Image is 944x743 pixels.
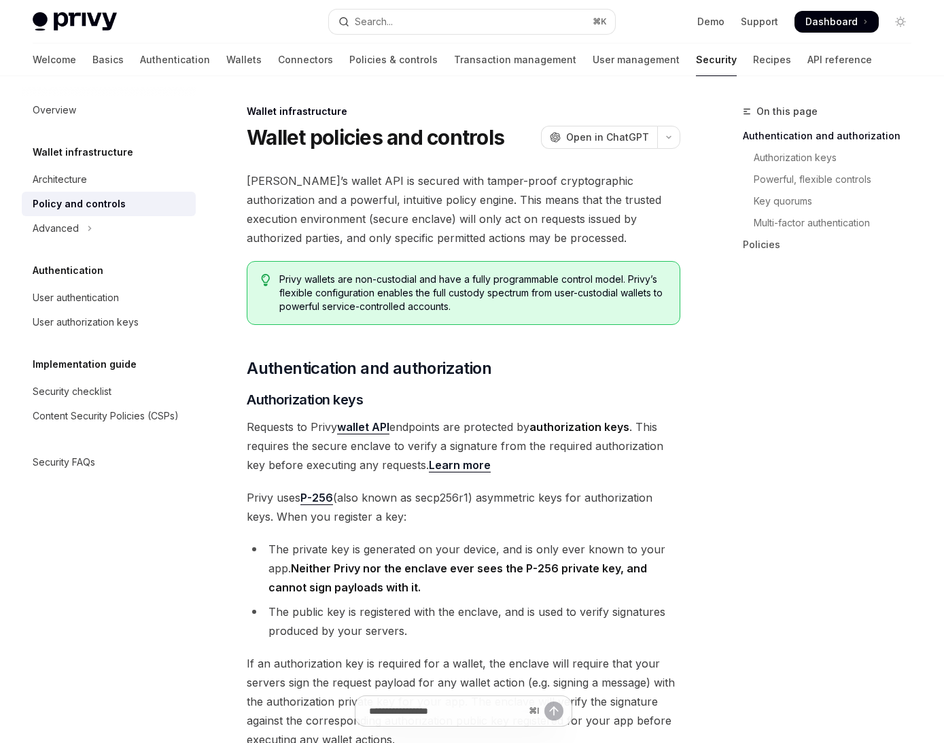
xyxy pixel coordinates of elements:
a: Content Security Policies (CSPs) [22,404,196,428]
a: Architecture [22,167,196,192]
h5: Authentication [33,262,103,279]
a: User authentication [22,286,196,310]
div: Security checklist [33,383,111,400]
button: Toggle dark mode [890,11,911,33]
a: Powerful, flexible controls [743,169,922,190]
a: Wallets [226,44,262,76]
span: Authorization keys [247,390,363,409]
span: Requests to Privy endpoints are protected by . This requires the secure enclave to verify a signa... [247,417,680,474]
a: User authorization keys [22,310,196,334]
span: Privy wallets are non-custodial and have a fully programmable control model. Privy’s flexible con... [279,273,666,313]
a: Dashboard [794,11,879,33]
div: Advanced [33,220,79,237]
a: P-256 [300,491,333,505]
a: User management [593,44,680,76]
h5: Wallet infrastructure [33,144,133,160]
div: User authorization keys [33,314,139,330]
h5: Implementation guide [33,356,137,373]
a: Overview [22,98,196,122]
div: Search... [355,14,393,30]
a: Learn more [429,458,491,472]
input: Ask a question... [369,696,523,726]
span: ⌘ K [593,16,607,27]
li: The private key is generated on your device, and is only ever known to your app. [247,540,680,597]
div: Security FAQs [33,454,95,470]
h1: Wallet policies and controls [247,125,504,150]
a: Policies & controls [349,44,438,76]
a: Multi-factor authentication [743,212,922,234]
span: Authentication and authorization [247,358,491,379]
div: Architecture [33,171,87,188]
a: Security checklist [22,379,196,404]
div: Policy and controls [33,196,126,212]
div: Content Security Policies (CSPs) [33,408,179,424]
button: Toggle Advanced section [22,216,196,241]
div: User authentication [33,290,119,306]
strong: authorization keys [529,420,629,434]
a: Basics [92,44,124,76]
span: [PERSON_NAME]’s wallet API is secured with tamper-proof cryptographic authorization and a powerfu... [247,171,680,247]
span: Open in ChatGPT [566,131,649,144]
span: Dashboard [805,15,858,29]
span: Privy uses (also known as secp256r1) asymmetric keys for authorization keys. When you register a ... [247,488,680,526]
a: Authentication and authorization [743,125,922,147]
svg: Tip [261,274,270,286]
strong: Neither Privy nor the enclave ever sees the P-256 private key, and cannot sign payloads with it. [268,561,647,594]
div: Wallet infrastructure [247,105,680,118]
a: Authorization keys [743,147,922,169]
a: Authentication [140,44,210,76]
a: Connectors [278,44,333,76]
a: Security FAQs [22,450,196,474]
a: Recipes [753,44,791,76]
span: On this page [756,103,818,120]
a: Key quorums [743,190,922,212]
div: Overview [33,102,76,118]
a: Demo [697,15,724,29]
a: API reference [807,44,872,76]
button: Send message [544,702,563,721]
a: Policy and controls [22,192,196,216]
a: Security [696,44,737,76]
img: light logo [33,12,117,31]
a: Transaction management [454,44,576,76]
a: wallet API [337,420,389,434]
a: Policies [743,234,922,256]
button: Open in ChatGPT [541,126,657,149]
a: Welcome [33,44,76,76]
button: Open search [329,10,614,34]
li: The public key is registered with the enclave, and is used to verify signatures produced by your ... [247,602,680,640]
a: Support [741,15,778,29]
